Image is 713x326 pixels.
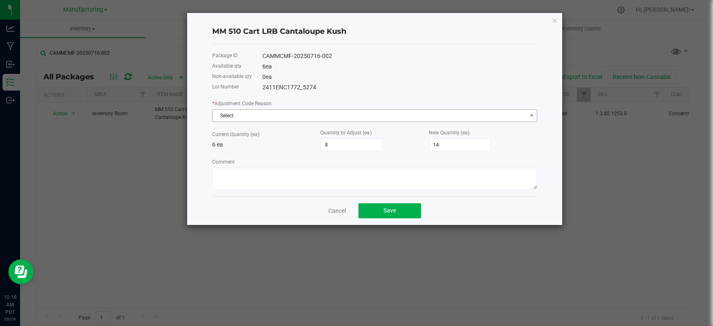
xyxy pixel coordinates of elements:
[383,207,396,214] span: Save
[262,73,537,81] div: 0
[212,140,320,149] p: 6 ea
[266,63,272,70] span: ea
[212,26,537,37] h4: MM 510 Cart LRB Cantaloupe Kush
[321,139,382,151] input: 0
[212,73,252,80] label: Non-available qty
[212,158,235,166] label: Comment
[429,139,491,151] input: 0
[262,83,537,92] div: 2411ENC1772_5274
[358,203,421,218] button: Save
[212,52,238,59] label: Package ID
[266,73,272,80] span: ea
[212,62,241,70] label: Available qty
[212,83,239,91] label: Lot Number
[320,129,371,136] label: Quantity to Adjust (ea)
[262,52,537,61] div: CAMMCMF-20250716-002
[212,100,271,107] label: Adjustment Code Reason
[213,110,526,121] span: Select
[429,129,469,136] label: New Quantity (ea)
[212,131,259,138] label: Current Quantity (ea)
[8,259,33,284] iframe: Resource center
[328,207,346,215] a: Cancel
[262,62,537,71] div: 6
